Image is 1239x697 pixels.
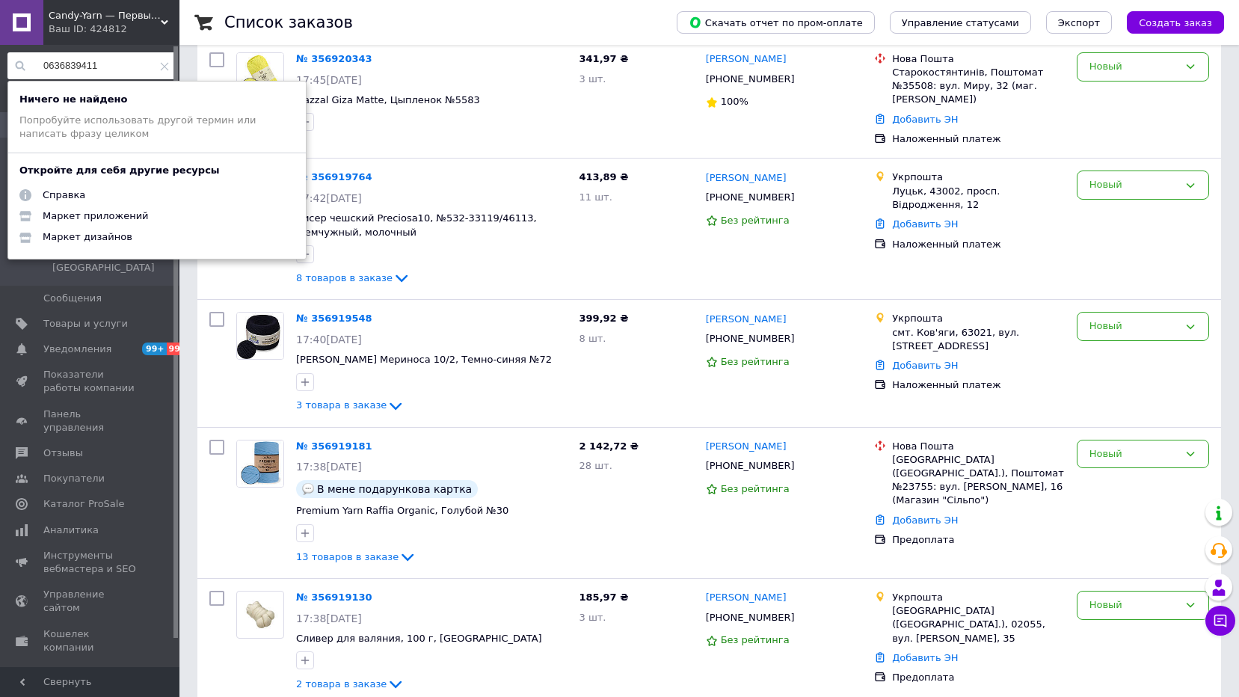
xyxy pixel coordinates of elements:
[52,247,159,274] span: Заказы из [GEOGRAPHIC_DATA]
[677,11,875,34] button: Скачать отчет по пром-оплате
[892,238,1065,251] div: Наложенный платеж
[892,533,1065,547] div: Предоплата
[1046,11,1112,34] button: Экспорт
[167,343,191,355] span: 99+
[296,551,416,562] a: 13 товаров в заказе
[8,164,231,177] div: Откройте для себя другие ресурсы
[296,94,480,105] a: Gazzal Giza Matte, Цыпленок №5583
[237,600,283,630] img: Фото товару
[579,592,629,603] span: 185,97 ₴
[892,515,958,526] a: Добавить ЭН
[43,343,111,356] span: Уведомления
[296,399,405,411] a: 3 товара в заказе
[19,93,295,106] div: Ничего не найдено
[706,440,787,454] a: [PERSON_NAME]
[902,17,1019,28] span: Управление статусами
[43,292,102,305] span: Сообщения
[892,591,1065,604] div: Укрпошта
[317,483,472,495] span: В мене подарункова картка
[892,218,958,230] a: Добавить ЭН
[296,272,411,283] a: 8 товаров в заказе
[1058,17,1100,28] span: Экспорт
[706,171,787,185] a: [PERSON_NAME]
[892,171,1065,184] div: Укрпошта
[49,22,179,36] div: Ваш ID: 424812
[236,52,284,100] a: Фото товару
[43,408,138,435] span: Панель управления
[8,185,96,206] a: Справка
[8,227,144,248] a: Маркет дизайнов
[296,53,372,64] a: № 356920343
[892,652,958,663] a: Добавить ЭН
[706,591,787,605] a: [PERSON_NAME]
[296,212,537,238] a: Бисер чешский Preciosa10, №532-33119/46113, жемчужный, молочный
[142,343,167,355] span: 99+
[579,460,612,471] span: 28 шт.
[892,453,1065,508] div: [GEOGRAPHIC_DATA] ([GEOGRAPHIC_DATA].), Поштомат №23755: вул. [PERSON_NAME], 16 (Магазин "Сільпо")
[296,192,362,204] span: 17:42[DATE]
[1089,446,1178,462] div: Новый
[892,185,1065,212] div: Луцьк, 43002, просп. Відродження, 12
[689,16,863,29] span: Скачать отчет по пром-оплате
[892,52,1065,66] div: Нова Пошта
[721,483,790,494] span: Без рейтинга
[1089,319,1178,334] div: Новый
[296,592,372,603] a: № 356919130
[236,591,284,639] a: Фото товару
[237,440,283,487] img: Фото товару
[49,9,161,22] span: Candy-Yarn — Первый дискаунтер пряжи
[159,247,175,274] span: 405
[296,551,399,562] span: 13 товаров в заказе
[579,333,606,344] span: 8 шт.
[296,313,372,324] a: № 356919548
[31,185,96,206] div: Справка
[43,523,99,537] span: Аналитика
[296,678,387,690] span: 2 товара в заказе
[296,272,393,283] span: 8 товаров в заказе
[706,333,795,344] span: [PHONE_NUMBER]
[237,313,283,359] img: Фото товару
[8,82,306,141] div: Попробуйте использовать другой термин или написать фразу целиком
[31,206,160,227] div: Маркет приложений
[296,505,508,516] span: Premium Yarn Raffia Organic, Голубой №30
[296,354,552,365] a: [PERSON_NAME] Мериноса 10/2, Темно-синяя №72
[892,66,1065,107] div: Старокостянтинів, Поштомат №35508: вул. Миру, 32 (маг. [PERSON_NAME])
[892,604,1065,645] div: [GEOGRAPHIC_DATA] ([GEOGRAPHIC_DATA].), 02055, вул. [PERSON_NAME], 35
[236,312,284,360] a: Фото товару
[721,96,748,107] span: 100%
[43,368,138,395] span: Показатели работы компании
[296,612,362,624] span: 17:38[DATE]
[43,317,128,331] span: Товары и услуги
[579,191,612,203] span: 11 шт.
[579,313,629,324] span: 399,92 ₴
[296,399,387,411] span: 3 товара в заказе
[1139,17,1212,28] span: Создать заказ
[892,312,1065,325] div: Укрпошта
[8,206,160,227] a: Маркет приложений
[296,633,542,644] a: Сливер для валяния, 100 г, [GEOGRAPHIC_DATA]
[43,588,138,615] span: Управление сайтом
[892,440,1065,453] div: Нова Пошта
[892,378,1065,392] div: Наложенный платеж
[296,334,362,346] span: 17:40[DATE]
[1089,598,1178,613] div: Новый
[892,114,958,125] a: Добавить ЭН
[706,73,795,85] span: [PHONE_NUMBER]
[706,460,795,471] span: [PHONE_NUMBER]
[237,53,283,99] img: Фото товару
[296,74,362,86] span: 17:45[DATE]
[43,446,83,460] span: Отзывы
[892,360,958,371] a: Добавить ЭН
[43,627,138,654] span: Кошелек компании
[1205,606,1235,636] button: Чат с покупателем
[43,472,105,485] span: Покупатели
[236,440,284,488] a: Фото товару
[1112,16,1224,28] a: Создать заказ
[31,227,144,248] div: Маркет дизайнов
[579,53,629,64] span: 341,97 ₴
[1127,11,1224,34] button: Создать заказ
[706,612,795,623] span: [PHONE_NUMBER]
